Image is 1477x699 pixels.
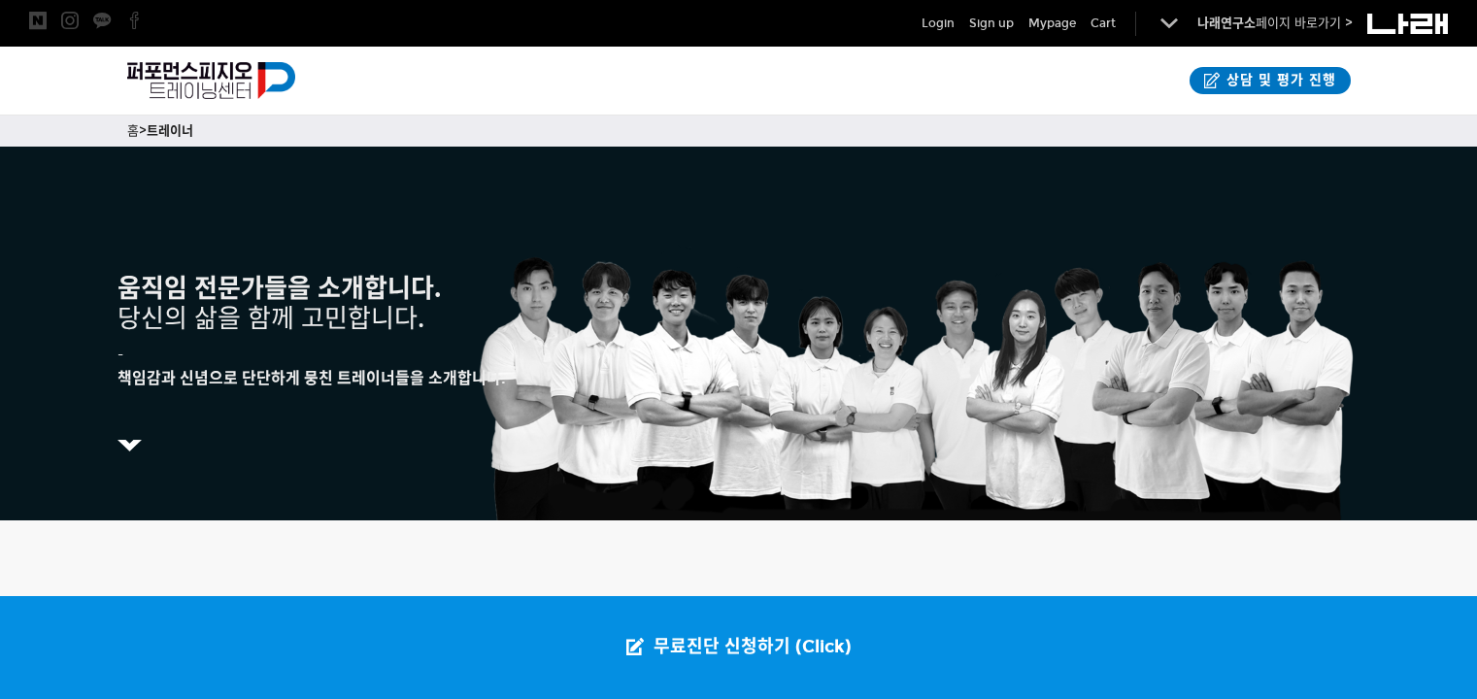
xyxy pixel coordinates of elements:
a: Cart [1091,14,1116,33]
img: 5c68986d518ea.png [117,440,142,451]
a: 트레이너 [147,123,193,139]
strong: 나래연구소 [1197,16,1256,31]
p: > [127,120,1351,142]
span: - [117,347,123,362]
a: 무료진단 신청하기 (Click) [607,596,871,699]
strong: 책임감과 신념으로 단단하게 뭉친 트레이너들을 소개합니다. [117,369,506,387]
a: 홈 [127,123,139,139]
span: 상담 및 평가 진행 [1221,71,1336,90]
a: 나래연구소페이지 바로가기 > [1197,16,1353,31]
a: Mypage [1028,14,1076,33]
a: Sign up [969,14,1014,33]
a: 상담 및 평가 진행 [1190,67,1351,94]
span: 당신의 삶을 함께 고민합니다. [117,304,424,334]
strong: 움직임 전문가들을 소개합니다. [117,273,441,304]
a: Login [922,14,955,33]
